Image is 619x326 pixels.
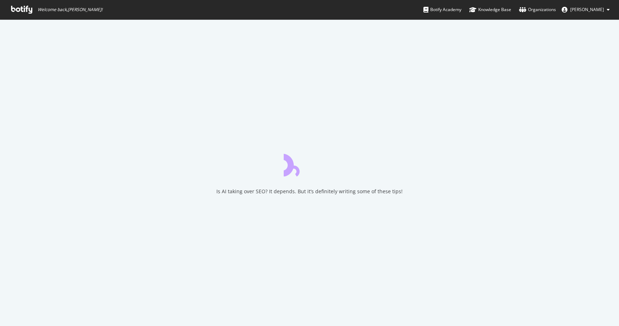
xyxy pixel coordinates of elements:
div: Organizations [519,6,556,13]
button: [PERSON_NAME] [556,4,615,15]
span: Welcome back, [PERSON_NAME] ! [38,7,102,13]
div: Is AI taking over SEO? It depends. But it’s definitely writing some of these tips! [216,188,403,195]
div: Knowledge Base [469,6,511,13]
div: Botify Academy [423,6,461,13]
div: animation [284,151,335,176]
span: Melanie Vadney [570,6,604,13]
